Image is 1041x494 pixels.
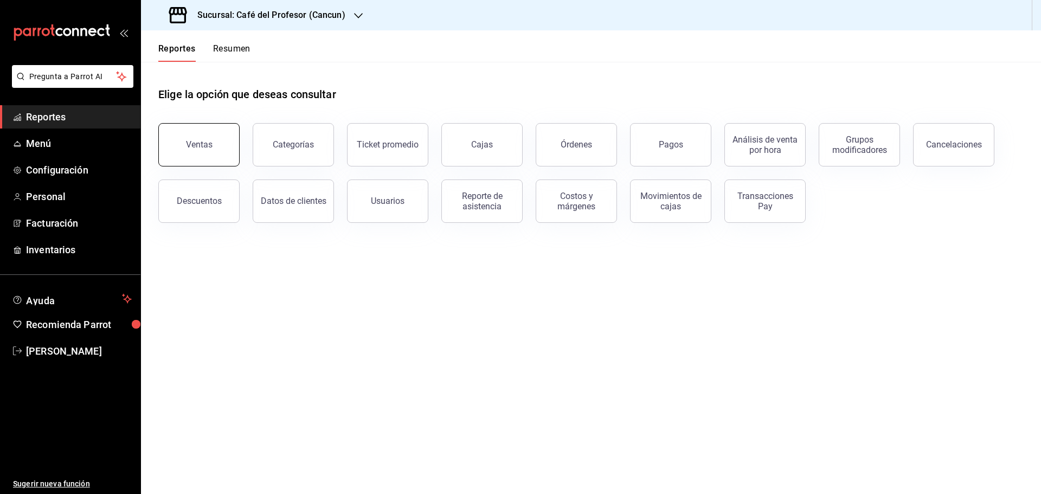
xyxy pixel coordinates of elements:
[26,189,132,204] span: Personal
[213,43,250,62] button: Resumen
[536,123,617,166] button: Órdenes
[543,191,610,211] div: Costos y márgenes
[119,28,128,37] button: open_drawer_menu
[724,123,806,166] button: Análisis de venta por hora
[158,43,250,62] div: navigation tabs
[724,179,806,223] button: Transacciones Pay
[441,179,523,223] button: Reporte de asistencia
[913,123,994,166] button: Cancelaciones
[630,179,711,223] button: Movimientos de cajas
[630,123,711,166] button: Pagos
[26,216,132,230] span: Facturación
[26,136,132,151] span: Menú
[731,134,799,155] div: Análisis de venta por hora
[347,123,428,166] button: Ticket promedio
[26,317,132,332] span: Recomienda Parrot
[29,71,117,82] span: Pregunta a Parrot AI
[26,163,132,177] span: Configuración
[26,292,118,305] span: Ayuda
[471,139,493,150] div: Cajas
[371,196,404,206] div: Usuarios
[926,139,982,150] div: Cancelaciones
[441,123,523,166] button: Cajas
[13,478,132,490] span: Sugerir nueva función
[253,123,334,166] button: Categorías
[158,86,336,102] h1: Elige la opción que deseas consultar
[158,179,240,223] button: Descuentos
[189,9,345,22] h3: Sucursal: Café del Profesor (Cancun)
[186,139,213,150] div: Ventas
[26,344,132,358] span: [PERSON_NAME]
[8,79,133,90] a: Pregunta a Parrot AI
[26,110,132,124] span: Reportes
[448,191,516,211] div: Reporte de asistencia
[536,179,617,223] button: Costos y márgenes
[561,139,592,150] div: Órdenes
[253,179,334,223] button: Datos de clientes
[261,196,326,206] div: Datos de clientes
[826,134,893,155] div: Grupos modificadores
[357,139,419,150] div: Ticket promedio
[12,65,133,88] button: Pregunta a Parrot AI
[273,139,314,150] div: Categorías
[637,191,704,211] div: Movimientos de cajas
[731,191,799,211] div: Transacciones Pay
[659,139,683,150] div: Pagos
[158,43,196,62] button: Reportes
[819,123,900,166] button: Grupos modificadores
[26,242,132,257] span: Inventarios
[158,123,240,166] button: Ventas
[177,196,222,206] div: Descuentos
[347,179,428,223] button: Usuarios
